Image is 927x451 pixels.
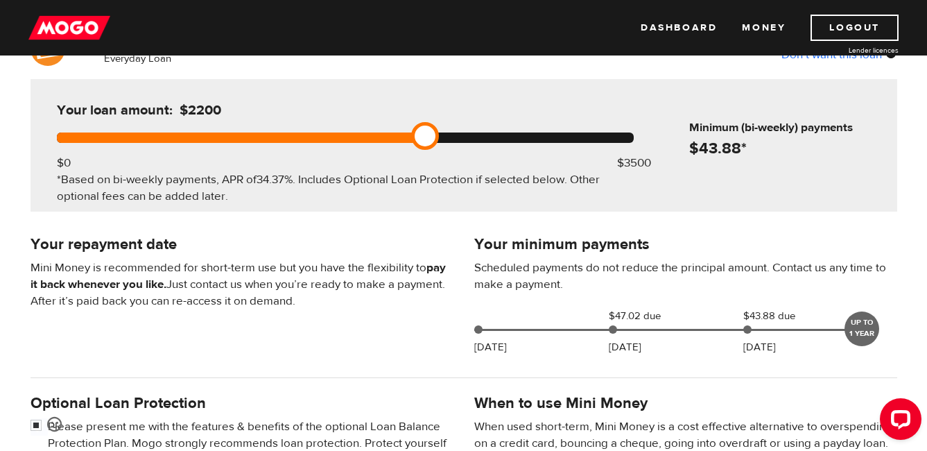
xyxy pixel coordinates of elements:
p: Mini Money is recommended for short-term use but you have the flexibility to Just contact us when... [31,259,453,309]
div: UP TO 1 YEAR [844,312,879,346]
span: $2200 [180,101,221,119]
a: Lender licences [795,45,899,56]
input: <span class="smiley-face happy"></span> [31,418,48,436]
h4: Optional Loan Protection [31,393,453,413]
span: 43.88 [699,138,741,158]
h6: Minimum (bi-weekly) payments [689,119,892,136]
b: pay it back whenever you like. [31,260,446,292]
span: $43.88 due [743,308,813,325]
a: Logout [811,15,899,41]
div: $3500 [617,155,651,171]
a: Money [742,15,786,41]
p: [DATE] [743,339,776,356]
p: [DATE] [609,339,641,356]
h4: Your repayment date [31,235,453,254]
h4: $ [689,139,892,158]
a: Dashboard [641,15,717,41]
p: Scheduled payments do not reduce the principal amount. Contact us any time to make a payment. [474,259,897,293]
span: $47.02 due [609,308,678,325]
h4: Your minimum payments [474,235,897,254]
h4: When to use Mini Money [474,393,648,413]
div: $0 [57,155,71,171]
p: [DATE] [474,339,507,356]
span: 34.37% [257,172,293,187]
div: *Based on bi-weekly payments, APR of . Includes Optional Loan Protection if selected below. Other... [57,171,634,205]
img: mogo_logo-11ee424be714fa7cbb0f0f49df9e16ec.png [28,15,110,41]
h5: Your loan amount: [57,102,340,119]
iframe: LiveChat chat widget [869,393,927,451]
